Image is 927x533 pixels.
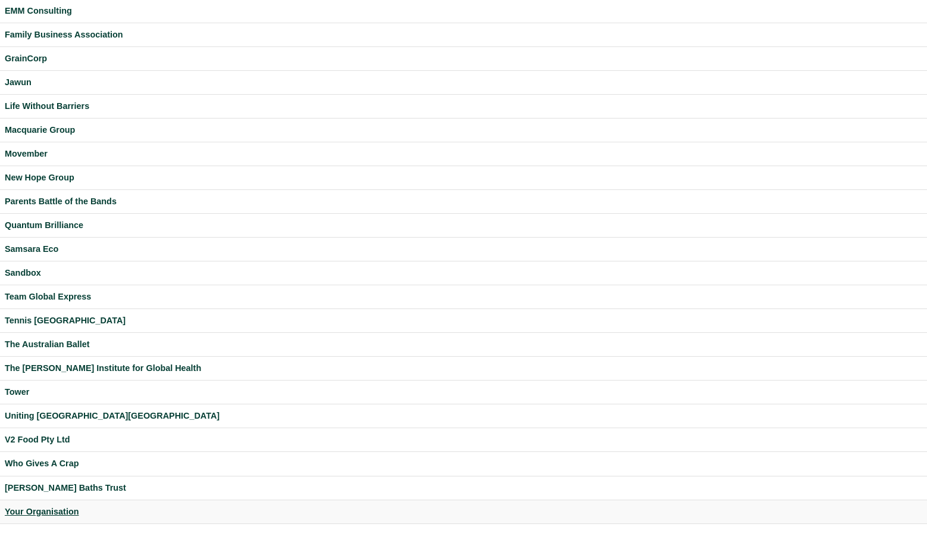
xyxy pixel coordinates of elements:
[5,266,922,280] a: Sandbox
[5,457,922,470] a: Who Gives A Crap
[5,314,922,328] a: Tennis [GEOGRAPHIC_DATA]
[5,338,922,351] a: The Australian Ballet
[5,409,922,423] a: Uniting [GEOGRAPHIC_DATA][GEOGRAPHIC_DATA]
[5,99,922,113] a: Life Without Barriers
[5,4,922,18] a: EMM Consulting
[5,76,922,89] a: Jawun
[5,219,922,232] a: Quantum Brilliance
[5,147,922,161] a: Movember
[5,481,922,495] a: [PERSON_NAME] Baths Trust
[5,123,922,137] a: Macquarie Group
[5,52,922,66] a: GrainCorp
[5,290,922,304] a: Team Global Express
[5,385,922,399] a: Tower
[5,171,922,185] a: New Hope Group
[5,28,922,42] a: Family Business Association
[5,195,922,208] a: Parents Battle of the Bands
[5,361,922,375] a: The [PERSON_NAME] Institute for Global Health
[5,505,922,519] a: Your Organisation
[5,433,922,447] a: V2 Food Pty Ltd
[5,242,922,256] a: Samsara Eco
